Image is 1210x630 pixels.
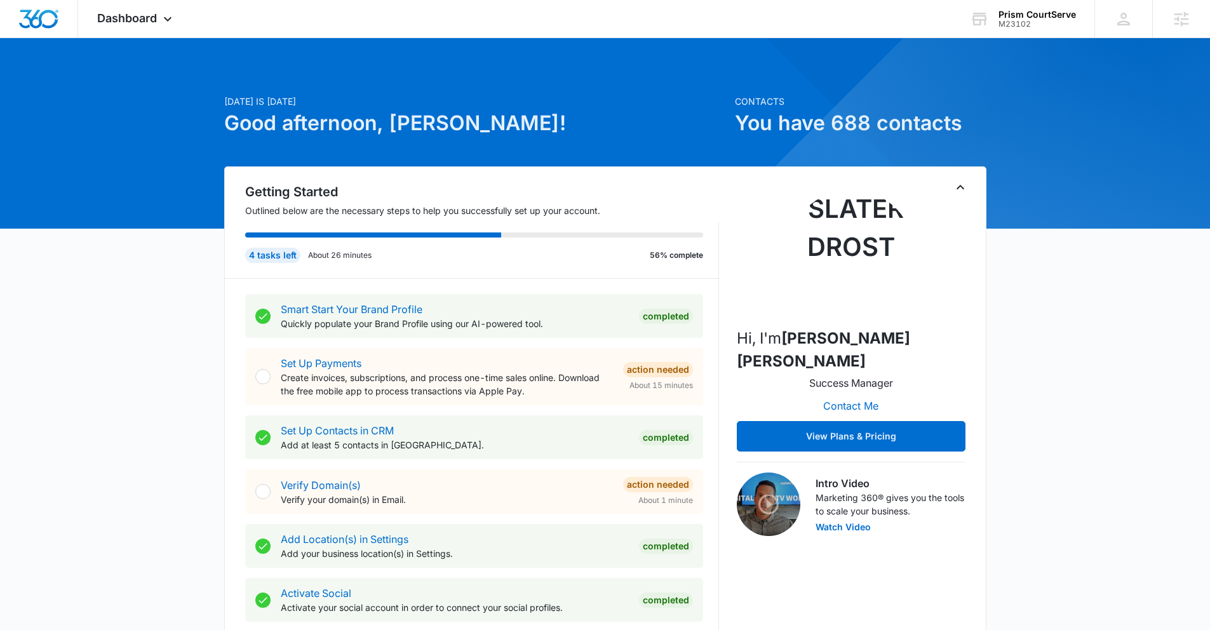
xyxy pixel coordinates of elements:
div: Action Needed [623,362,693,377]
h2: Getting Started [245,182,719,201]
p: Add at least 5 contacts in [GEOGRAPHIC_DATA]. [281,438,629,452]
div: Completed [639,430,693,445]
p: Quickly populate your Brand Profile using our AI-powered tool. [281,317,629,330]
button: Contact Me [810,391,891,421]
a: Verify Domain(s) [281,479,361,492]
p: Success Manager [809,375,893,391]
span: About 1 minute [638,495,693,506]
a: Add Location(s) in Settings [281,533,408,546]
div: 4 tasks left [245,248,300,263]
p: Create invoices, subscriptions, and process one-time sales online. Download the free mobile app t... [281,371,613,398]
p: Verify your domain(s) in Email. [281,493,613,506]
a: Set Up Payments [281,357,361,370]
p: Hi, I'm [737,327,965,373]
div: account name [998,10,1076,20]
p: Contacts [735,95,986,108]
img: Slater Drost [788,190,915,317]
button: Toggle Collapse [953,180,968,195]
p: Outlined below are the necessary steps to help you successfully set up your account. [245,204,719,217]
p: About 26 minutes [308,250,372,261]
p: 56% complete [650,250,703,261]
div: Completed [639,309,693,324]
span: Dashboard [97,11,157,25]
span: About 15 minutes [629,380,693,391]
div: Completed [639,539,693,554]
strong: [PERSON_NAME] [PERSON_NAME] [737,329,910,370]
a: Set Up Contacts in CRM [281,424,394,437]
p: Marketing 360® gives you the tools to scale your business. [816,491,965,518]
h3: Intro Video [816,476,965,491]
p: Add your business location(s) in Settings. [281,547,629,560]
div: account id [998,20,1076,29]
button: Watch Video [816,523,871,532]
a: Activate Social [281,587,351,600]
img: Intro Video [737,473,800,536]
h1: You have 688 contacts [735,108,986,138]
a: Smart Start Your Brand Profile [281,303,422,316]
button: View Plans & Pricing [737,421,965,452]
div: Action Needed [623,477,693,492]
div: Completed [639,593,693,608]
p: [DATE] is [DATE] [224,95,727,108]
p: Activate your social account in order to connect your social profiles. [281,601,629,614]
h1: Good afternoon, [PERSON_NAME]! [224,108,727,138]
